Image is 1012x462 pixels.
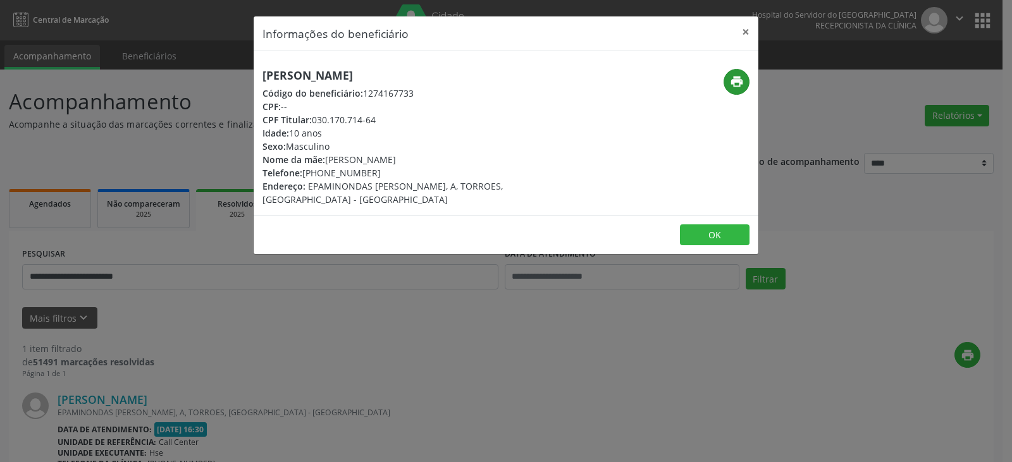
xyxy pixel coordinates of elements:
[262,126,581,140] div: 10 anos
[262,154,325,166] span: Nome da mãe:
[262,87,363,99] span: Código do beneficiário:
[733,16,758,47] button: Close
[730,75,744,88] i: print
[262,180,503,205] span: EPAMINONDAS [PERSON_NAME], A, TORROES, [GEOGRAPHIC_DATA] - [GEOGRAPHIC_DATA]
[262,25,409,42] h5: Informações do beneficiário
[262,153,581,166] div: [PERSON_NAME]
[724,69,750,95] button: print
[262,127,289,139] span: Idade:
[680,224,750,246] button: OK
[262,87,581,100] div: 1274167733
[262,140,581,153] div: Masculino
[262,113,581,126] div: 030.170.714-64
[262,140,286,152] span: Sexo:
[262,180,305,192] span: Endereço:
[262,167,302,179] span: Telefone:
[262,69,581,82] h5: [PERSON_NAME]
[262,100,281,112] span: CPF:
[262,114,312,126] span: CPF Titular:
[262,166,581,179] div: [PHONE_NUMBER]
[262,100,581,113] div: --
